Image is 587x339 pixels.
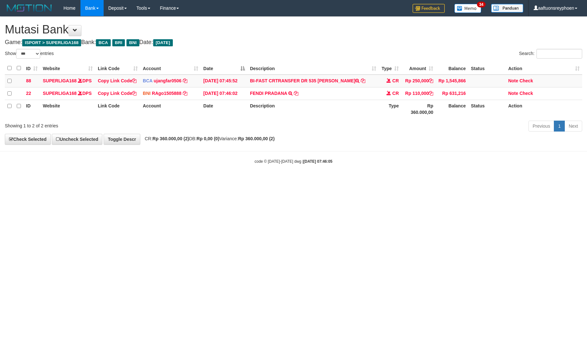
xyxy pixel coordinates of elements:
[152,91,182,96] a: RAgo1505888
[468,62,506,75] th: Status
[154,78,182,83] a: ujangfar0506
[43,91,77,96] a: SUPERLIGA168
[40,62,95,75] th: Website: activate to sort column ascending
[491,4,523,13] img: panduan.png
[519,78,533,83] a: Check
[5,23,582,36] h1: Mutasi Bank
[40,100,95,118] th: Website
[197,136,219,141] strong: Rp 0,00 (0)
[26,91,31,96] span: 22
[401,100,436,118] th: Rp 360.000,00
[40,87,95,100] td: DPS
[361,78,365,83] a: Copy BI-FAST CRTRANSFER DR 535 KEVIN HARYANTO NAI to clipboard
[183,91,187,96] a: Copy RAgo1505888 to clipboard
[303,159,332,164] strong: [DATE] 07:46:05
[436,87,468,100] td: Rp 631,216
[201,62,247,75] th: Date: activate to sort column descending
[43,78,77,83] a: SUPERLIGA168
[5,39,582,46] h4: Game: Bank: Date:
[153,136,189,141] strong: Rp 360.000,00 (2)
[294,91,298,96] a: Copy FENDI PRADANA to clipboard
[401,62,436,75] th: Amount: activate to sort column ascending
[140,100,201,118] th: Account
[436,75,468,87] td: Rp 1,545,866
[96,39,110,46] span: BCA
[201,100,247,118] th: Date
[564,121,582,132] a: Next
[95,62,140,75] th: Link Code: activate to sort column ascending
[5,120,240,129] div: Showing 1 to 2 of 2 entries
[5,3,54,13] img: MOTION_logo.png
[536,49,582,59] input: Search:
[528,121,554,132] a: Previous
[23,62,40,75] th: ID: activate to sort column ascending
[247,100,379,118] th: Description
[506,62,582,75] th: Action: activate to sort column ascending
[429,91,433,96] a: Copy Rp 110,000 to clipboard
[379,100,401,118] th: Type
[104,134,140,145] a: Toggle Descr
[143,78,153,83] span: BCA
[112,39,125,46] span: BRI
[143,91,151,96] span: BNI
[40,75,95,87] td: DPS
[183,78,187,83] a: Copy ujangfar0506 to clipboard
[255,159,332,164] small: code © [DATE]-[DATE] dwg |
[436,62,468,75] th: Balance
[140,62,201,75] th: Account: activate to sort column ascending
[401,87,436,100] td: Rp 110,000
[201,75,247,87] td: [DATE] 07:45:52
[126,39,139,46] span: BNI
[98,78,137,83] a: Copy Link Code
[201,87,247,100] td: [DATE] 07:46:02
[238,136,275,141] strong: Rp 360.000,00 (2)
[554,121,565,132] a: 1
[5,134,51,145] a: Check Selected
[22,39,81,46] span: ISPORT > SUPERLIGA168
[5,49,54,59] label: Show entries
[413,4,445,13] img: Feedback.jpg
[95,100,140,118] th: Link Code
[98,91,137,96] a: Copy Link Code
[153,39,173,46] span: [DATE]
[429,78,433,83] a: Copy Rp 250,000 to clipboard
[519,91,533,96] a: Check
[250,91,287,96] a: FENDI PRADANA
[508,91,518,96] a: Note
[247,62,379,75] th: Description: activate to sort column ascending
[247,75,379,87] td: BI-FAST CRTRANSFER DR 535 [PERSON_NAME]
[454,4,481,13] img: Button%20Memo.svg
[392,78,399,83] span: CR
[392,91,399,96] span: CR
[508,78,518,83] a: Note
[142,136,275,141] span: CR: DB: Variance:
[401,75,436,87] td: Rp 250,000
[52,134,102,145] a: Uncheck Selected
[436,100,468,118] th: Balance
[477,2,486,7] span: 34
[468,100,506,118] th: Status
[26,78,31,83] span: 88
[23,100,40,118] th: ID
[16,49,40,59] select: Showentries
[506,100,582,118] th: Action
[379,62,401,75] th: Type: activate to sort column ascending
[519,49,582,59] label: Search:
